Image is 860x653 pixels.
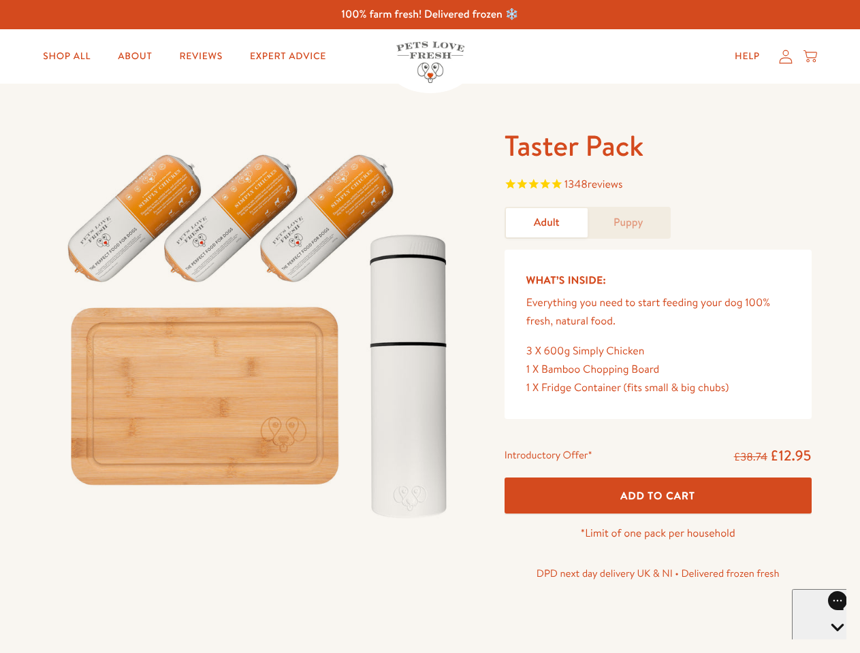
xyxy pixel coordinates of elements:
[588,208,669,237] a: Puppy
[396,41,464,83] img: Pets Love Fresh
[724,43,771,70] a: Help
[564,177,623,192] span: 1348 reviews
[239,43,337,70] a: Expert Advice
[505,127,812,165] h1: Taster Pack
[620,488,695,503] span: Add To Cart
[506,208,588,237] a: Adult
[526,271,790,289] h5: What’s Inside:
[526,379,790,397] div: 1 X Fridge Container (fits small & big chubs)
[32,43,101,70] a: Shop All
[505,565,812,582] p: DPD next day delivery UK & NI • Delivered frozen fresh
[505,524,812,543] p: *Limit of one pack per household
[107,43,163,70] a: About
[505,175,812,196] span: Rated 4.8 out of 5 stars 1348 reviews
[526,294,790,331] p: Everything you need to start feeding your dog 100% fresh, natural food.
[770,446,812,465] span: £12.95
[168,43,233,70] a: Reviews
[734,450,767,465] s: £38.74
[588,177,623,192] span: reviews
[49,127,472,533] img: Taster Pack - Adult
[792,589,846,639] iframe: Gorgias live chat messenger
[505,478,812,514] button: Add To Cart
[526,342,790,361] div: 3 X 600g Simply Chicken
[526,362,660,377] span: 1 X Bamboo Chopping Board
[505,446,592,467] div: Introductory Offer*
